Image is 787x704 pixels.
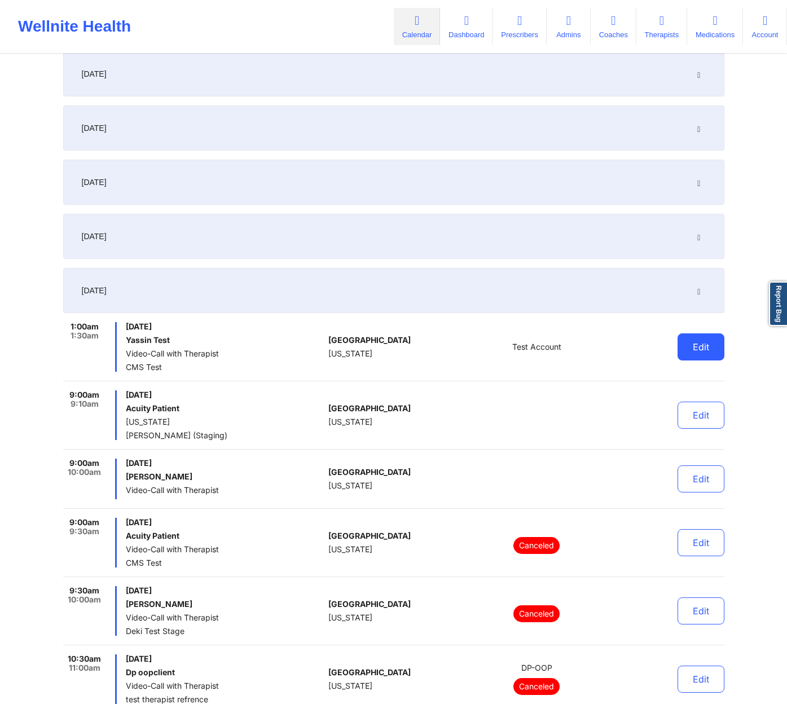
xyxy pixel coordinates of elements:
span: CMS Test [126,558,324,567]
span: CMS Test [126,363,324,372]
span: [GEOGRAPHIC_DATA] [328,336,411,345]
a: Calendar [394,8,440,45]
span: 10:30am [68,654,101,663]
span: Video-Call with Therapist [126,486,324,495]
a: Therapists [636,8,687,45]
h6: Acuity Patient [126,404,324,413]
span: 1:30am [71,331,99,340]
span: [GEOGRAPHIC_DATA] [328,468,411,477]
span: [GEOGRAPHIC_DATA] [328,668,411,677]
span: [GEOGRAPHIC_DATA] [328,600,411,609]
span: test therapist refrence [126,695,324,704]
span: [US_STATE] [328,417,372,426]
span: [DATE] [82,177,107,188]
span: [US_STATE] [328,481,372,490]
span: 9:00am [69,390,99,399]
span: 1:00am [71,322,99,331]
button: Edit [678,529,724,556]
button: Edit [678,333,724,360]
button: Edit [678,402,724,429]
span: Video-Call with Therapist [126,349,324,358]
span: [US_STATE] [328,681,372,690]
span: [DATE] [82,231,107,242]
span: 11:00am [69,663,100,672]
a: Report Bug [769,281,787,326]
h6: Dp oopclient [126,668,324,677]
a: Coaches [591,8,636,45]
span: [US_STATE] [328,545,372,554]
a: Admins [547,8,591,45]
span: [DATE] [82,285,107,296]
p: Canceled [513,678,560,695]
span: [US_STATE] [126,417,324,426]
a: Prescribers [493,8,546,45]
p: Canceled [513,605,560,622]
span: Test Account [512,342,561,351]
span: [GEOGRAPHIC_DATA] [328,404,411,413]
a: Medications [687,8,743,45]
h6: Yassin Test [126,336,324,345]
span: [DATE] [126,322,324,331]
a: Account [743,8,787,45]
span: [DATE] [126,586,324,595]
span: Video-Call with Therapist [126,613,324,622]
span: [DATE] [126,459,324,468]
span: [US_STATE] [328,349,372,358]
span: 9:00am [69,459,99,468]
span: DP-OOP [521,663,552,672]
span: 9:30am [69,527,99,536]
span: Deki Test Stage [126,627,324,636]
span: 9:00am [69,518,99,527]
span: [GEOGRAPHIC_DATA] [328,531,411,540]
h6: Acuity Patient [126,531,324,540]
button: Edit [678,666,724,693]
span: [DATE] [126,518,324,527]
span: Video-Call with Therapist [126,681,324,690]
span: [DATE] [82,122,107,134]
button: Edit [678,597,724,624]
span: 10:00am [68,595,101,604]
span: 9:10am [71,399,99,408]
span: [PERSON_NAME] (Staging) [126,431,324,440]
span: [US_STATE] [328,613,372,622]
span: [DATE] [82,68,107,80]
a: Dashboard [440,8,493,45]
span: Video-Call with Therapist [126,545,324,554]
p: Canceled [513,537,560,554]
button: Edit [678,465,724,492]
h6: [PERSON_NAME] [126,600,324,609]
span: [DATE] [126,654,324,663]
span: 9:30am [69,586,99,595]
h6: [PERSON_NAME] [126,472,324,481]
span: [DATE] [126,390,324,399]
span: 10:00am [68,468,101,477]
